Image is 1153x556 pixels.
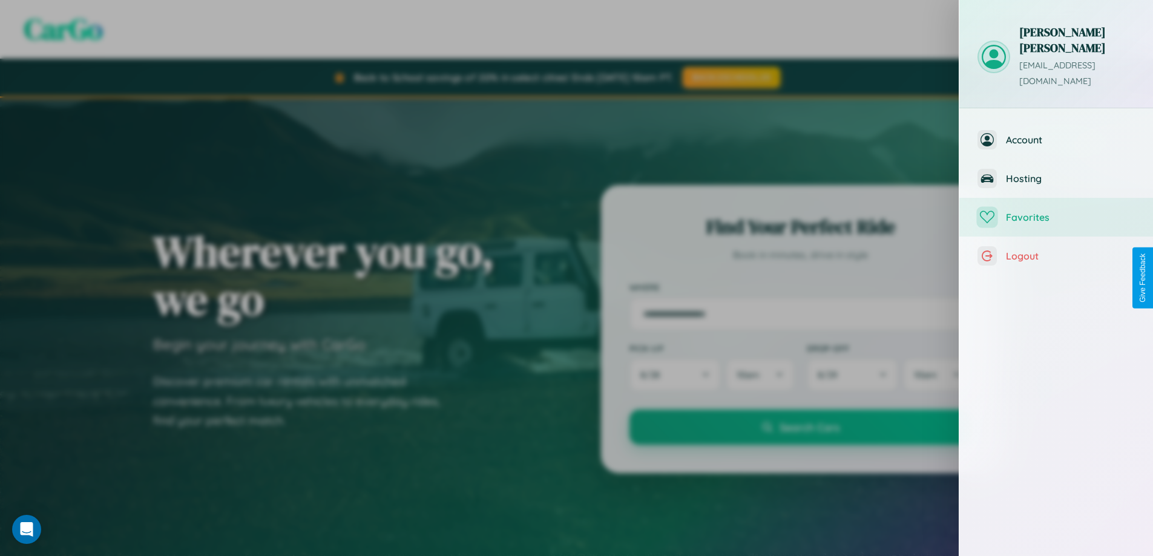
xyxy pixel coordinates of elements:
p: [EMAIL_ADDRESS][DOMAIN_NAME] [1019,58,1135,90]
div: Give Feedback [1138,253,1147,303]
div: Open Intercom Messenger [12,515,41,544]
button: Hosting [959,159,1153,198]
span: Account [1006,134,1135,146]
span: Favorites [1006,211,1135,223]
button: Account [959,120,1153,159]
span: Hosting [1006,172,1135,185]
button: Favorites [959,198,1153,237]
button: Logout [959,237,1153,275]
h3: [PERSON_NAME] [PERSON_NAME] [1019,24,1135,56]
span: Logout [1006,250,1135,262]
